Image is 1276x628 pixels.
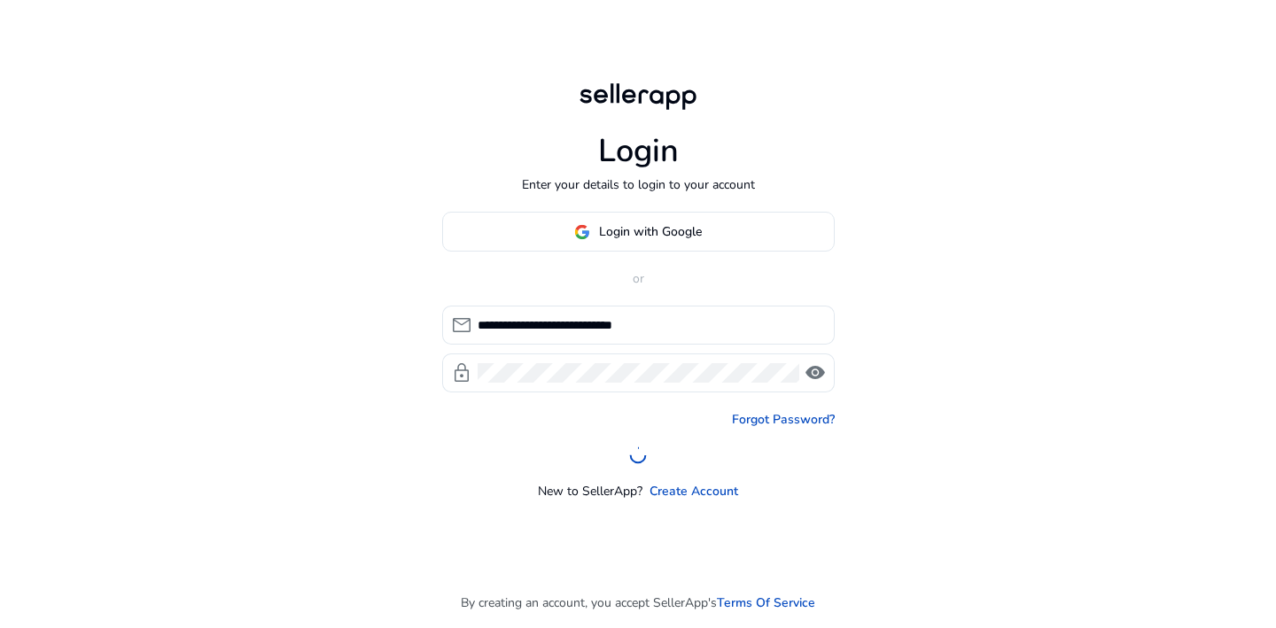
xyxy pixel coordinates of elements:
[598,132,679,170] h1: Login
[538,482,642,500] p: New to SellerApp?
[717,593,815,612] a: Terms Of Service
[599,222,702,241] span: Login with Google
[442,212,835,252] button: Login with Google
[732,410,835,429] a: Forgot Password?
[451,362,472,384] span: lock
[442,269,835,288] p: or
[522,175,755,194] p: Enter your details to login to your account
[650,482,738,500] a: Create Account
[574,224,590,240] img: google-logo.svg
[805,362,826,384] span: visibility
[451,314,472,336] span: mail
